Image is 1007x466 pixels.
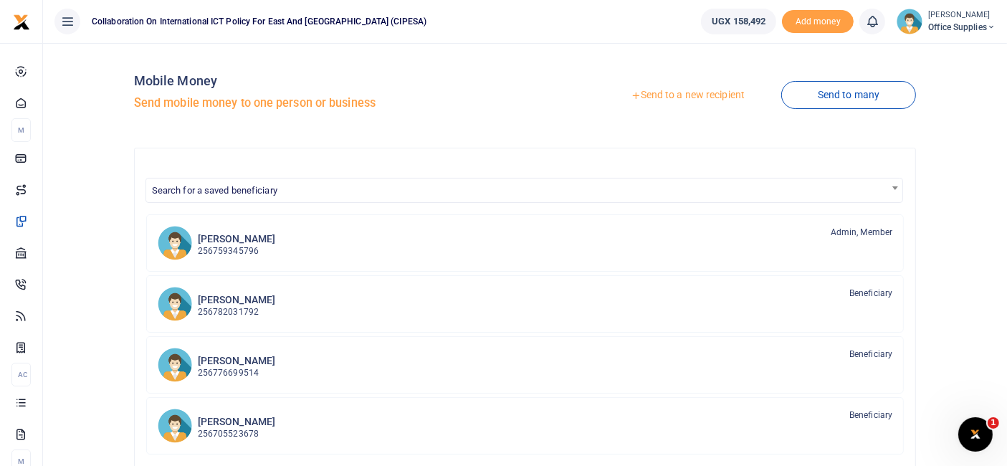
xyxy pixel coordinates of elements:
[782,10,854,34] span: Add money
[198,244,275,258] p: 256759345796
[158,409,192,443] img: RM
[13,16,30,27] a: logo-small logo-large logo-large
[831,226,892,239] span: Admin, Member
[782,10,854,34] li: Toup your wallet
[594,82,781,108] a: Send to a new recipient
[134,73,520,89] h4: Mobile Money
[198,427,275,441] p: 256705523678
[134,96,520,110] h5: Send mobile money to one person or business
[928,9,996,22] small: [PERSON_NAME]
[849,409,892,422] span: Beneficiary
[695,9,782,34] li: Wallet ballance
[11,118,31,142] li: M
[849,348,892,361] span: Beneficiary
[11,363,31,386] li: Ac
[712,14,765,29] span: UGX 158,492
[897,9,996,34] a: profile-user [PERSON_NAME] Office Supplies
[198,355,275,367] h6: [PERSON_NAME]
[146,275,905,333] a: SO [PERSON_NAME] 256782031792 Beneficiary
[897,9,922,34] img: profile-user
[146,179,903,201] span: Search for a saved beneficiary
[958,417,993,452] iframe: Intercom live chat
[158,287,192,321] img: SO
[198,294,275,306] h6: [PERSON_NAME]
[152,185,277,196] span: Search for a saved beneficiary
[928,21,996,34] span: Office Supplies
[158,226,192,260] img: DM
[849,287,892,300] span: Beneficiary
[701,9,776,34] a: UGX 158,492
[198,366,275,380] p: 256776699514
[86,15,432,28] span: Collaboration on International ICT Policy For East and [GEOGRAPHIC_DATA] (CIPESA)
[146,397,905,455] a: RM [PERSON_NAME] 256705523678 Beneficiary
[13,14,30,31] img: logo-small
[198,416,275,428] h6: [PERSON_NAME]
[158,348,192,382] img: FT
[198,233,275,245] h6: [PERSON_NAME]
[146,336,905,394] a: FT [PERSON_NAME] 256776699514 Beneficiary
[146,214,905,272] a: DM [PERSON_NAME] 256759345796 Admin, Member
[781,81,916,109] a: Send to many
[145,178,904,203] span: Search for a saved beneficiary
[782,15,854,26] a: Add money
[198,305,275,319] p: 256782031792
[988,417,999,429] span: 1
